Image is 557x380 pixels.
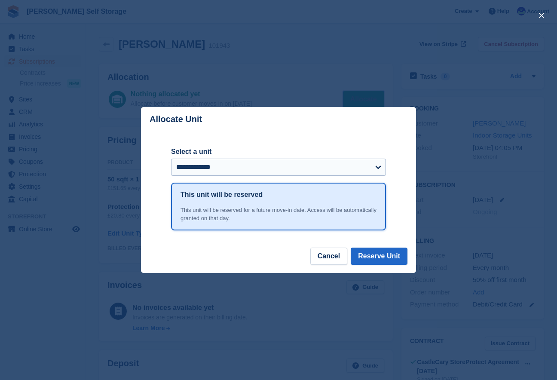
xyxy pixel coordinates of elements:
button: close [535,9,548,22]
button: Cancel [310,248,347,265]
p: Allocate Unit [150,114,202,124]
h1: This unit will be reserved [181,190,263,200]
button: Reserve Unit [351,248,407,265]
div: This unit will be reserved for a future move-in date. Access will be automatically granted on tha... [181,206,376,223]
label: Select a unit [171,147,386,157]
